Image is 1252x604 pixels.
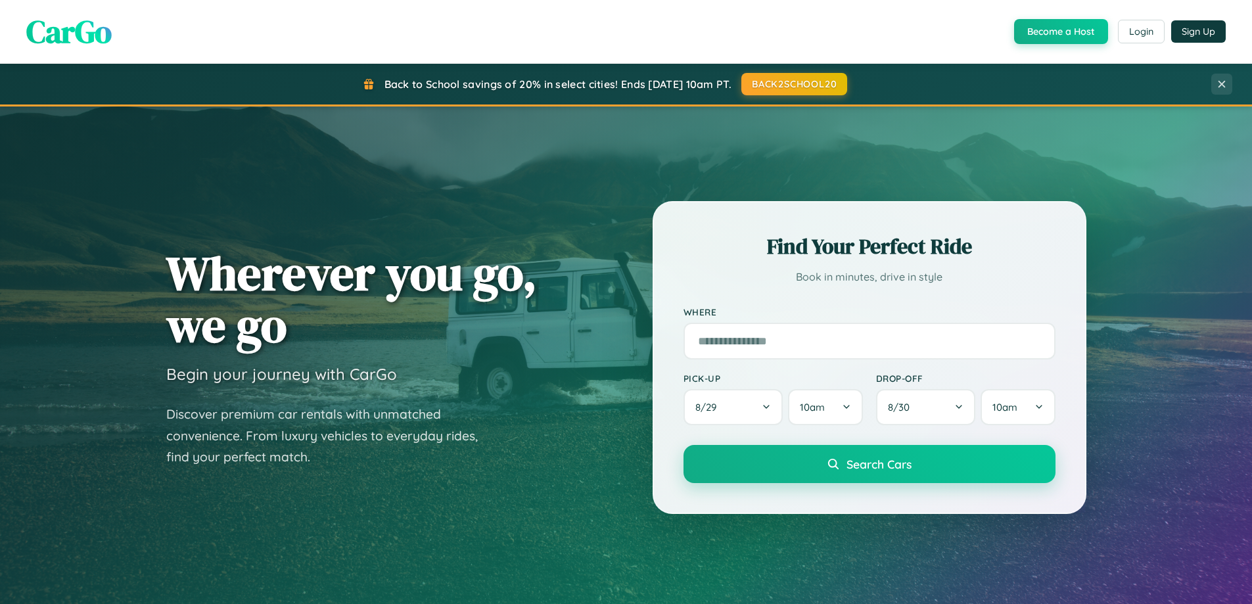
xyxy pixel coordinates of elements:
h2: Find Your Perfect Ride [684,232,1055,261]
span: Search Cars [846,457,912,471]
button: BACK2SCHOOL20 [741,73,847,95]
span: 10am [800,401,825,413]
label: Where [684,306,1055,317]
span: Back to School savings of 20% in select cities! Ends [DATE] 10am PT. [384,78,731,91]
button: 8/30 [876,389,976,425]
label: Drop-off [876,373,1055,384]
button: 10am [981,389,1055,425]
button: 10am [788,389,862,425]
span: 8 / 29 [695,401,723,413]
span: 8 / 30 [888,401,916,413]
span: CarGo [26,10,112,53]
p: Discover premium car rentals with unmatched convenience. From luxury vehicles to everyday rides, ... [166,404,495,468]
button: Search Cars [684,445,1055,483]
label: Pick-up [684,373,863,384]
button: 8/29 [684,389,783,425]
button: Become a Host [1014,19,1108,44]
button: Login [1118,20,1165,43]
h3: Begin your journey with CarGo [166,364,397,384]
button: Sign Up [1171,20,1226,43]
p: Book in minutes, drive in style [684,267,1055,287]
span: 10am [992,401,1017,413]
h1: Wherever you go, we go [166,247,537,351]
